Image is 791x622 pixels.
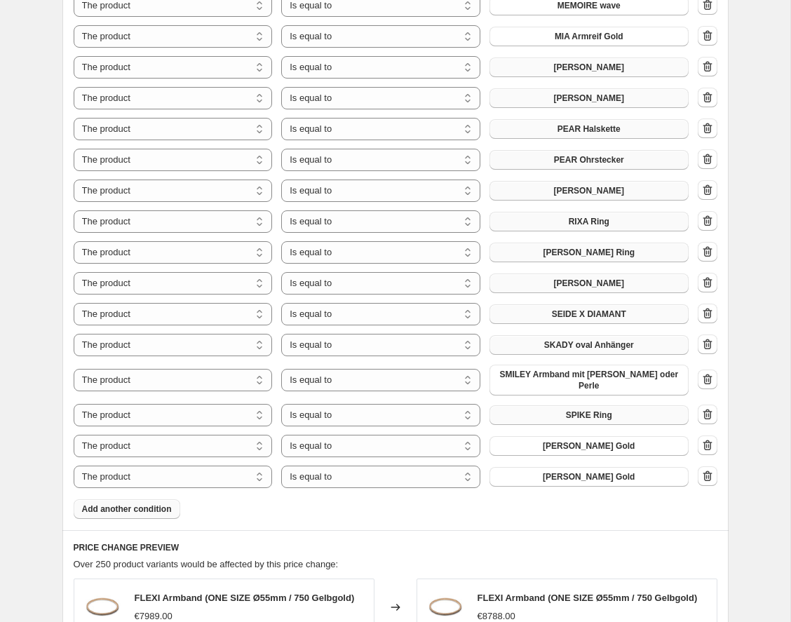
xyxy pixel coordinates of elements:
[553,62,624,73] span: [PERSON_NAME]
[478,593,698,603] span: FLEXI Armband (ONE SIZE Ø55mm / 750 Gelbgold)
[553,278,624,289] span: [PERSON_NAME]
[489,150,689,170] button: PEAR Ohrstecker
[553,93,624,104] span: [PERSON_NAME]
[543,471,635,482] span: [PERSON_NAME] Gold
[489,335,689,355] button: SKADY oval Anhänger
[569,216,609,227] span: RIXA Ring
[544,339,634,351] span: SKADY oval Anhänger
[489,181,689,201] button: PENELOPE Halskette
[74,559,339,569] span: Over 250 product variants would be affected by this price change:
[489,467,689,487] button: ADAM Trauring Gold
[555,31,623,42] span: MIA Armreif Gold
[135,593,355,603] span: FLEXI Armband (ONE SIZE Ø55mm / 750 Gelbgold)
[489,58,689,77] button: PAULA Armband
[489,119,689,139] button: PEAR Halskette
[489,405,689,425] button: SPIKE Ring
[553,185,624,196] span: [PERSON_NAME]
[489,273,689,293] button: SARA Halskette
[498,369,680,391] span: SMILEY Armband mit [PERSON_NAME] oder Perle
[489,436,689,456] button: ADAM Trauring Gold
[566,410,612,421] span: SPIKE Ring
[489,304,689,324] button: SEIDE X DIAMANT
[74,542,717,553] h6: PRICE CHANGE PREVIEW
[489,27,689,46] button: MIA Armreif Gold
[543,440,635,452] span: [PERSON_NAME] Gold
[552,309,626,320] span: SEIDE X DIAMANT
[557,123,621,135] span: PEAR Halskette
[489,212,689,231] button: RIXA Ring
[489,88,689,108] button: PAULA Halskette
[543,247,635,258] span: [PERSON_NAME] Ring
[489,243,689,262] button: ROSA Ring
[489,365,689,395] button: SMILEY Armband mit Edelstein oder Perle
[74,499,180,519] button: Add another condition
[554,154,624,165] span: PEAR Ohrstecker
[82,503,172,515] span: Add another condition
